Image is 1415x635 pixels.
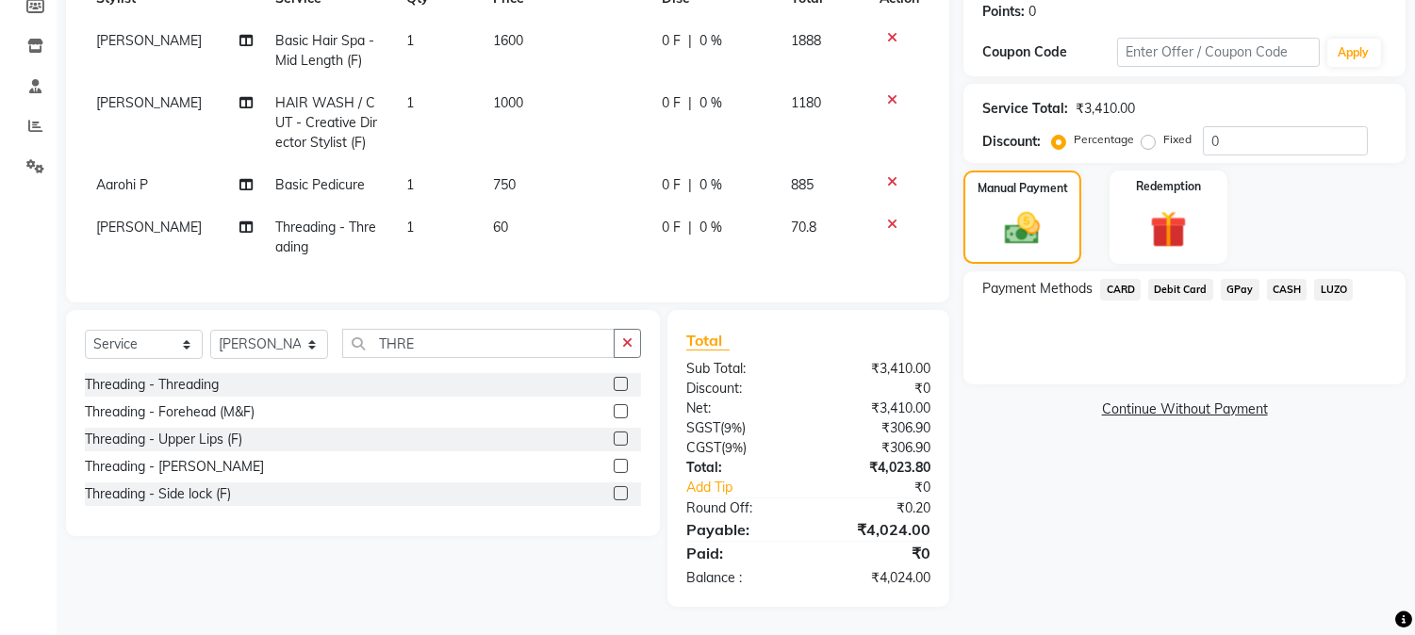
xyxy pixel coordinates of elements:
div: Threading - Forehead (M&F) [85,402,255,422]
span: 0 F [662,31,681,51]
span: 9% [725,440,743,455]
img: _cash.svg [994,208,1050,249]
div: ₹0 [809,379,946,399]
label: Percentage [1074,131,1134,148]
div: ₹3,410.00 [809,399,946,418]
label: Fixed [1163,131,1192,148]
span: [PERSON_NAME] [96,32,202,49]
span: 1888 [792,32,822,49]
span: Threading - Threading [276,219,377,255]
div: 0 [1028,2,1036,22]
span: CARD [1100,279,1141,301]
div: ( ) [672,418,809,438]
span: [PERSON_NAME] [96,94,202,111]
a: Add Tip [672,478,831,497]
img: _gift.svg [1139,206,1198,252]
div: Threading - Threading [85,375,219,395]
input: Enter Offer / Coupon Code [1117,38,1319,67]
div: ₹3,410.00 [1076,99,1135,119]
div: Points: [982,2,1025,22]
span: 0 F [662,93,681,113]
span: 0 % [699,93,722,113]
span: 1 [406,32,414,49]
div: Balance : [672,568,809,588]
span: LUZO [1314,279,1353,301]
button: Apply [1327,39,1381,67]
div: Sub Total: [672,359,809,379]
span: 1 [406,176,414,193]
div: Total: [672,458,809,478]
span: 70.8 [792,219,817,236]
span: 0 % [699,218,722,237]
span: HAIR WASH / CUT - Creative Director Stylist (F) [276,94,378,151]
span: 0 % [699,175,722,195]
span: | [688,31,692,51]
div: ₹0 [831,478,946,497]
span: 1 [406,219,414,236]
span: 0 F [662,218,681,237]
div: ₹306.90 [809,418,946,438]
span: 0 F [662,175,681,195]
div: Paid: [672,542,809,564]
div: Discount: [672,379,809,399]
span: Debit Card [1148,279,1213,301]
span: 885 [792,176,814,193]
div: Payable: [672,518,809,541]
span: 1000 [493,94,523,111]
div: ₹0 [809,542,946,564]
label: Redemption [1136,178,1201,195]
div: Threading - [PERSON_NAME] [85,457,264,477]
span: CASH [1267,279,1308,301]
div: ₹4,024.00 [809,568,946,588]
span: 1600 [493,32,523,49]
span: 1180 [792,94,822,111]
span: GPay [1221,279,1259,301]
input: Search or Scan [342,329,615,358]
span: Total [686,331,730,350]
span: 0 % [699,31,722,51]
div: Discount: [982,132,1041,152]
span: 9% [724,420,742,435]
span: | [688,218,692,237]
span: [PERSON_NAME] [96,219,202,236]
div: ₹4,023.80 [809,458,946,478]
span: Basic Pedicure [276,176,366,193]
div: Threading - Upper Lips (F) [85,430,242,449]
div: Net: [672,399,809,418]
div: Threading - Side lock (F) [85,484,231,504]
span: Payment Methods [982,279,1093,299]
div: ₹0.20 [809,498,946,518]
div: ₹3,410.00 [809,359,946,379]
span: | [688,93,692,113]
span: Aarohi P [96,176,148,193]
div: ₹306.90 [809,438,946,458]
label: Manual Payment [978,180,1068,197]
span: 1 [406,94,414,111]
span: CGST [686,439,721,456]
a: Continue Without Payment [967,399,1402,419]
div: ₹4,024.00 [809,518,946,541]
span: 60 [493,219,508,236]
div: Round Off: [672,498,809,518]
div: Coupon Code [982,42,1117,62]
span: SGST [686,419,720,436]
div: Service Total: [982,99,1068,119]
span: | [688,175,692,195]
span: 750 [493,176,516,193]
span: Basic Hair Spa - Mid Length (F) [276,32,375,69]
div: ( ) [672,438,809,458]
